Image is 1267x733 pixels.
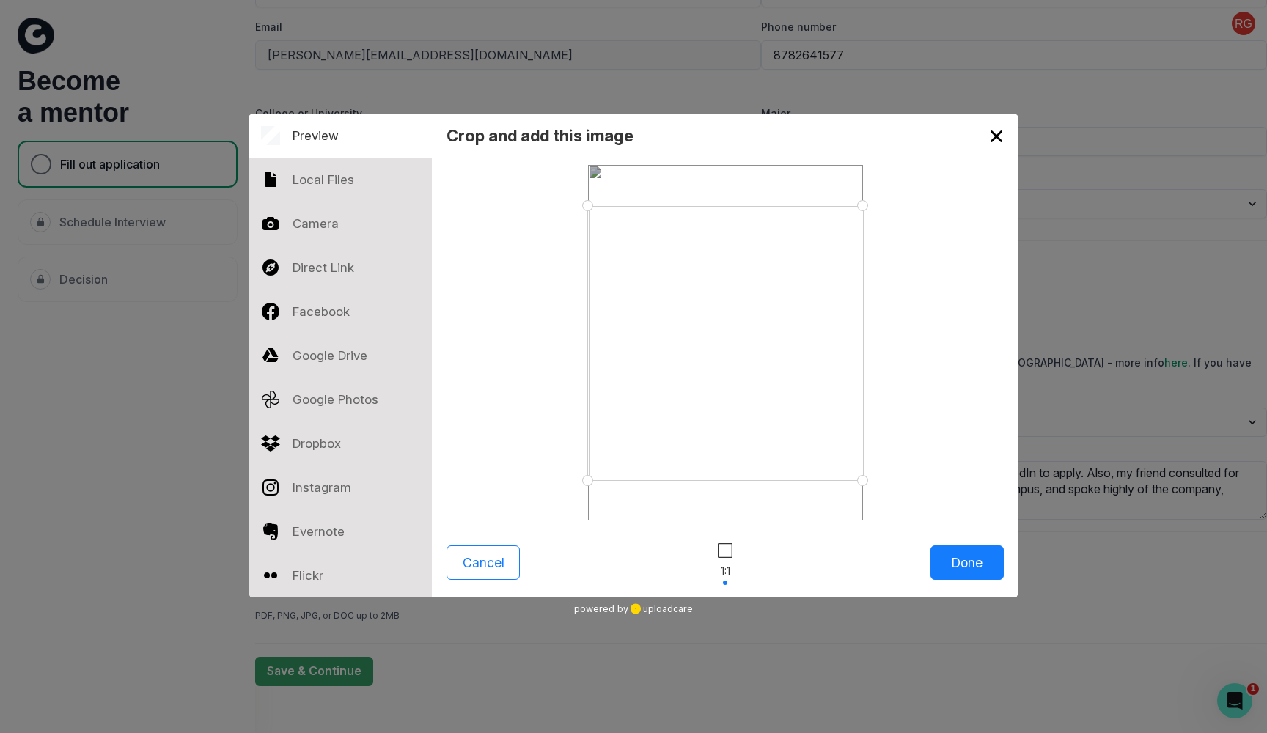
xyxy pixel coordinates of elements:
[974,114,1018,158] button: Close
[249,509,432,553] div: Evernote
[628,603,693,614] a: uploadcare
[249,158,432,202] div: Local Files
[249,421,432,465] div: Dropbox
[249,553,432,597] div: Flickr
[249,202,432,246] div: Camera
[574,597,693,619] div: powered by
[447,545,520,580] button: Cancel
[249,465,432,509] div: Instagram
[930,545,1004,580] button: Done
[249,246,432,290] div: Direct Link
[249,290,432,334] div: Facebook
[447,127,633,145] div: Crop and add this image
[249,114,432,158] div: Preview
[249,377,432,421] div: Google Photos
[249,334,432,377] div: Google Drive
